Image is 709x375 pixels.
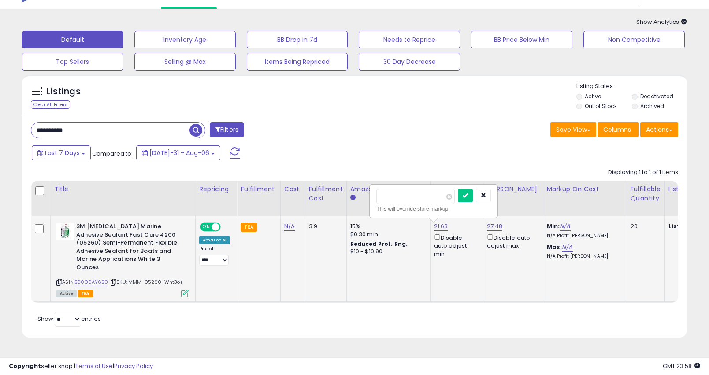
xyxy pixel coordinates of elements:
div: Repricing [199,185,233,194]
div: Disable auto adjust min [434,233,476,258]
button: BB Price Below Min [471,31,572,48]
span: [DATE]-31 - Aug-06 [149,149,209,157]
div: Preset: [199,246,230,266]
a: B0000AY6B0 [74,278,108,286]
span: ON [201,223,212,231]
button: Items Being Repriced [247,53,348,71]
div: Fulfillable Quantity [631,185,661,203]
label: Archived [640,102,664,110]
span: Show: entries [37,315,101,323]
button: [DATE]-31 - Aug-06 [136,145,220,160]
th: The percentage added to the cost of goods (COGS) that forms the calculator for Min & Max prices. [543,181,627,216]
div: 3.9 [309,223,340,230]
a: N/A [560,222,570,231]
div: Amazon Fees [350,185,427,194]
span: Show Analytics [636,18,687,26]
button: Top Sellers [22,53,123,71]
div: This will override store markup [376,204,491,213]
button: Needs to Reprice [359,31,460,48]
div: Markup on Cost [547,185,623,194]
a: 27.48 [487,222,503,231]
div: seller snap | | [9,362,153,371]
label: Out of Stock [585,102,617,110]
a: 21.63 [434,222,448,231]
button: Save View [550,122,596,137]
a: Terms of Use [75,362,113,370]
button: Default [22,31,123,48]
b: Max: [547,243,562,251]
label: Active [585,93,601,100]
button: Filters [210,122,244,137]
div: [PERSON_NAME] [487,185,539,194]
span: Columns [603,125,631,134]
small: FBA [241,223,257,232]
b: 3M [MEDICAL_DATA] Marine Adhesive Sealant Fast Cure 4200 (05260) Semi-Permanent Flexible Adhesive... [76,223,183,274]
button: 30 Day Decrease [359,53,460,71]
button: Selling @ Max [134,53,236,71]
h5: Listings [47,85,81,98]
div: Fulfillment Cost [309,185,343,203]
button: BB Drop in 7d [247,31,348,48]
p: Listing States: [576,82,687,91]
div: Displaying 1 to 1 of 1 items [608,168,678,177]
span: FBA [78,290,93,297]
button: Actions [640,122,678,137]
strong: Copyright [9,362,41,370]
span: Last 7 Days [45,149,80,157]
button: Last 7 Days [32,145,91,160]
span: All listings currently available for purchase on Amazon [56,290,77,297]
div: $10 - $10.90 [350,248,423,256]
img: 518Pzyk9i6L._SL40_.jpg [56,223,74,240]
div: Disable auto adjust max [487,233,536,250]
div: Fulfillment [241,185,276,194]
div: 20 [631,223,658,230]
a: Privacy Policy [114,362,153,370]
span: 2025-08-15 23:58 GMT [663,362,700,370]
div: Clear All Filters [31,100,70,109]
a: N/A [562,243,572,252]
small: Amazon Fees. [350,194,356,202]
button: Inventory Age [134,31,236,48]
span: | SKU: MMM-05260-Wht3oz [109,278,183,286]
span: OFF [219,223,234,231]
button: Columns [598,122,639,137]
label: Deactivated [640,93,673,100]
b: Reduced Prof. Rng. [350,240,408,248]
button: Non Competitive [583,31,685,48]
div: $0.30 min [350,230,423,238]
div: ASIN: [56,223,189,296]
a: N/A [284,222,295,231]
span: Compared to: [92,149,133,158]
div: Title [54,185,192,194]
b: Min: [547,222,560,230]
p: N/A Profit [PERSON_NAME] [547,253,620,260]
b: Listed Price: [668,222,709,230]
div: Cost [284,185,301,194]
p: N/A Profit [PERSON_NAME] [547,233,620,239]
div: 15% [350,223,423,230]
div: Amazon AI [199,236,230,244]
